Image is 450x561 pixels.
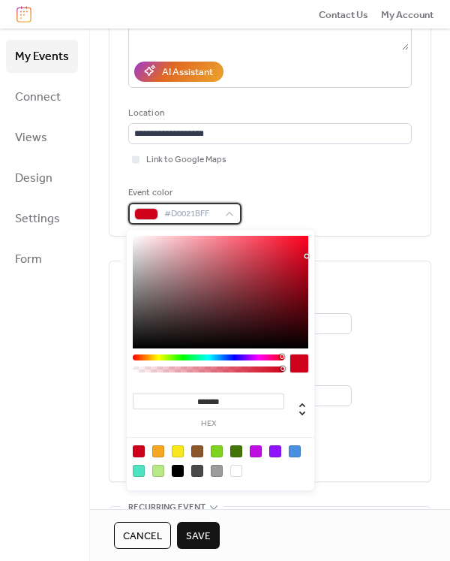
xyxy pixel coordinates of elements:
[133,445,145,457] div: #D0021B
[250,445,262,457] div: #BD10E0
[164,207,217,222] span: #D0021BFF
[123,529,162,544] span: Cancel
[128,185,238,201] div: Event color
[114,522,171,549] button: Cancel
[319,7,368,22] a: Contact Us
[191,445,203,457] div: #8B572A
[15,167,52,191] span: Design
[6,243,78,276] a: Form
[172,445,184,457] div: #F8E71C
[6,161,78,195] a: Design
[134,62,223,81] button: AI Assistant
[186,529,211,544] span: Save
[177,522,220,549] button: Save
[15,207,60,231] span: Settings
[16,6,31,23] img: logo
[152,465,164,477] div: #B8E986
[381,8,433,23] span: My Account
[6,121,78,154] a: Views
[128,106,409,121] div: Location
[6,202,78,235] a: Settings
[15,248,42,272] span: Form
[152,445,164,457] div: #F5A623
[191,465,203,477] div: #4A4A4A
[15,86,61,110] span: Connect
[230,465,242,477] div: #FFFFFF
[319,8,368,23] span: Contact Us
[381,7,433,22] a: My Account
[6,80,78,113] a: Connect
[15,126,47,150] span: Views
[6,40,78,73] a: My Events
[133,465,145,477] div: #50E3C2
[211,465,223,477] div: #9B9B9B
[172,465,184,477] div: #000000
[230,445,242,457] div: #417505
[133,420,284,428] label: hex
[269,445,281,457] div: #9013FE
[146,152,226,167] span: Link to Google Maps
[289,445,301,457] div: #4A90E2
[15,45,69,69] span: My Events
[211,445,223,457] div: #7ED321
[162,65,213,80] div: AI Assistant
[128,500,205,515] span: Recurring event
